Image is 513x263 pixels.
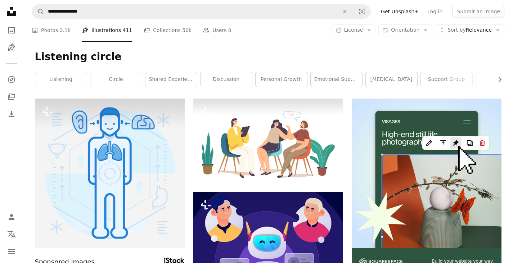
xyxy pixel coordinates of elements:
button: Visual search [353,5,370,18]
a: personal growth [256,72,307,87]
a: Get Unsplash+ [377,6,423,17]
h1: Listening circle [35,50,501,63]
a: discussion [201,72,252,87]
a: Photos [4,23,19,37]
a: Collections 50k [144,19,192,42]
a: Download History [4,107,19,121]
a: emotional support [311,72,362,87]
img: file-1723602894256-972c108553a7image [352,99,501,248]
a: support group [421,72,472,87]
button: Submit an image [453,6,504,17]
a: Photos 2.1k [32,19,71,42]
form: Find visuals sitewide [32,4,371,19]
button: Clear [337,5,353,18]
span: Sort by [447,27,465,33]
a: shared experience [145,72,197,87]
span: Relevance [447,27,492,34]
a: listening [35,72,87,87]
a: Log in [423,6,447,17]
span: Orientation [391,27,419,33]
img: A man with a lung in the middle of his body [35,99,185,248]
a: A man with a lung in the middle of his body [35,170,185,176]
button: Orientation [378,24,432,36]
span: License [344,27,363,33]
button: Language [4,227,19,241]
span: 2.1k [60,26,71,34]
button: Sort byRelevance [435,24,504,36]
a: [MEDICAL_DATA] [366,72,417,87]
button: License [332,24,376,36]
button: scroll list to the right [493,72,501,87]
a: Illustrations [4,40,19,55]
a: Collections [4,90,19,104]
a: Explore [4,72,19,87]
span: 0 [228,26,231,34]
a: Users 0 [203,19,231,42]
a: circle [90,72,142,87]
button: Menu [4,244,19,259]
button: Search Unsplash [32,5,44,18]
a: Log in / Sign up [4,210,19,224]
span: 50k [182,26,192,34]
img: Group Therapy, Psychotherapeutic Meeting, Psychological Aid for Women. Female Characters Sit on C... [193,99,343,183]
a: Group Therapy, Psychotherapeutic Meeting, Psychological Aid for Women. Female Characters Sit on C... [193,137,343,144]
